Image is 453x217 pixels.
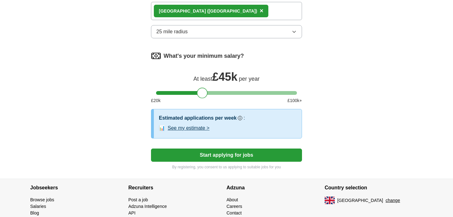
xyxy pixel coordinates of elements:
a: About [226,197,238,202]
button: See my estimate > [168,124,210,132]
span: £ 45k [212,70,238,83]
h3: : [243,114,245,122]
h3: Estimated applications per week [159,114,237,122]
a: Adzuna Intelligence [128,204,167,209]
a: Post a job [128,197,148,202]
span: × [260,7,263,14]
a: Salaries [30,204,46,209]
img: salary.png [151,51,161,61]
button: 25 mile radius [151,25,302,38]
span: ([GEOGRAPHIC_DATA]) [207,8,257,14]
button: Start applying for jobs [151,149,302,162]
span: 25 mile radius [156,28,188,35]
span: [GEOGRAPHIC_DATA] [337,197,383,204]
span: per year [239,76,260,82]
strong: [GEOGRAPHIC_DATA] [159,8,206,14]
a: Careers [226,204,242,209]
a: Blog [30,210,39,215]
button: × [260,6,263,16]
a: Browse jobs [30,197,54,202]
a: Contact [226,210,242,215]
label: What's your minimum salary? [164,52,244,60]
span: £ 20 k [151,97,160,104]
a: API [128,210,136,215]
span: At least [193,76,212,82]
button: change [386,197,400,204]
span: 📊 [159,124,165,132]
p: By registering, you consent to us applying to suitable jobs for you [151,164,302,170]
h4: Country selection [325,179,423,197]
img: UK flag [325,197,335,204]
